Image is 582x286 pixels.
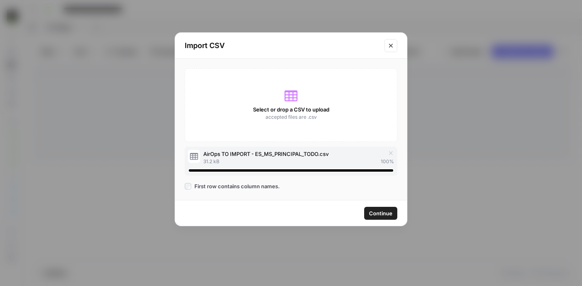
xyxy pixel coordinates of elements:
span: accepted files are .csv [266,114,317,121]
span: 100 % [381,158,394,165]
span: Select or drop a CSV to upload [253,105,329,114]
span: 31.2 kB [203,158,219,165]
span: AirOps TO IMPORT - ES_MS_PRINCIPAL_TODO.csv [203,150,329,158]
span: First row contains column names. [194,182,280,190]
h2: Import CSV [185,40,380,51]
button: Close modal [384,39,397,52]
input: First row contains column names. [185,183,191,189]
span: Continue [369,209,392,217]
button: Continue [364,207,397,220]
